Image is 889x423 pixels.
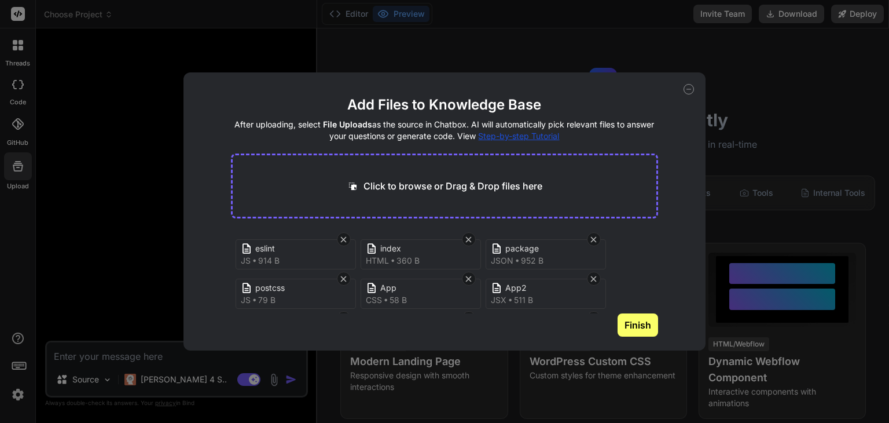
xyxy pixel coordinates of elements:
h2: Add Files to Knowledge Base [231,96,659,114]
span: package [505,243,598,255]
span: Step-by-step Tutorial [478,131,559,141]
span: 58 B [390,294,407,306]
span: 360 B [396,255,420,267]
span: index [380,243,473,255]
span: html [366,255,389,267]
span: jsx [491,294,506,306]
span: 79 B [258,294,275,306]
span: App2 [505,282,598,294]
span: js [241,255,251,267]
span: css [366,294,382,306]
span: 511 B [514,294,533,306]
span: App [380,282,473,294]
p: Click to browse or Drag & Drop files here [363,179,542,193]
span: File Uploads [323,119,372,129]
span: eslint [255,243,348,255]
span: json [491,255,513,267]
span: 914 B [258,255,280,267]
h4: After uploading, select as the source in Chatbox. AI will automatically pick relevant files to an... [231,119,659,142]
span: 952 B [521,255,543,267]
span: postcss [255,282,348,294]
button: Finish [618,313,658,337]
span: js [241,294,251,306]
